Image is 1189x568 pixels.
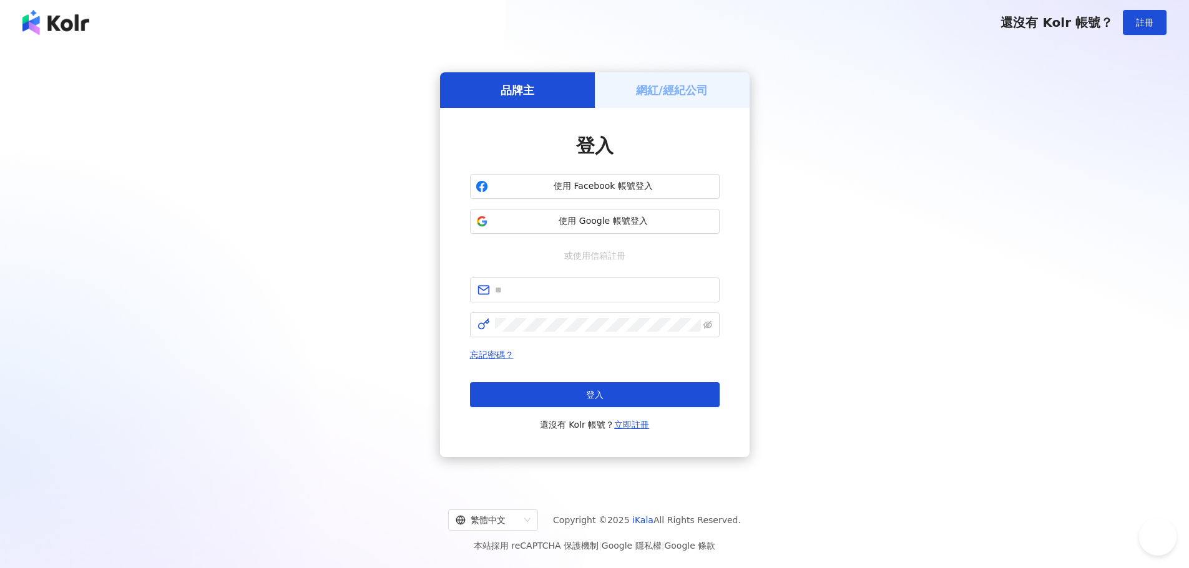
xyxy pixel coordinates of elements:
[470,350,514,360] a: 忘記密碼？
[614,420,649,430] a: 立即註冊
[456,510,519,530] div: 繁體中文
[576,135,614,156] span: 登入
[493,180,714,193] span: 使用 Facebook 帳號登入
[636,82,708,98] h5: 網紅/經紀公司
[586,390,604,400] span: 登入
[555,249,634,262] span: 或使用信箱註冊
[602,541,662,551] a: Google 隱私權
[662,541,665,551] span: |
[703,320,712,329] span: eye-invisible
[1139,518,1177,556] iframe: Help Scout Beacon - Open
[470,209,720,234] button: 使用 Google 帳號登入
[664,541,715,551] a: Google 條款
[474,538,715,553] span: 本站採用 reCAPTCHA 保護機制
[553,513,741,527] span: Copyright © 2025 All Rights Reserved.
[599,541,602,551] span: |
[1136,17,1153,27] span: 註冊
[501,82,534,98] h5: 品牌主
[632,515,653,525] a: iKala
[470,174,720,199] button: 使用 Facebook 帳號登入
[1001,15,1113,30] span: 還沒有 Kolr 帳號？
[493,215,714,228] span: 使用 Google 帳號登入
[470,382,720,407] button: 登入
[540,417,650,432] span: 還沒有 Kolr 帳號？
[1123,10,1167,35] button: 註冊
[22,10,89,35] img: logo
